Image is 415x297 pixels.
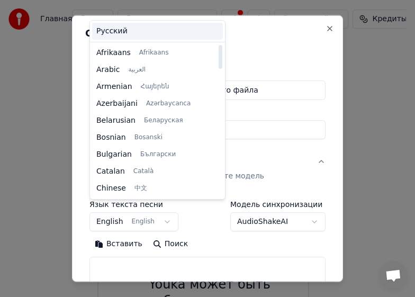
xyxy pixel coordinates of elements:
span: العربية [128,66,146,74]
span: Հայերեն [141,83,169,91]
span: Armenian [96,82,132,92]
span: Afrikaans [96,48,131,58]
span: Catalan [96,166,125,177]
span: Arabic [96,65,120,75]
span: Bosnian [96,132,126,143]
span: Belarusian [96,115,136,126]
span: Afrikaans [139,49,169,57]
span: Chinese [96,183,126,194]
span: Български [140,150,176,159]
span: Беларуская [144,116,183,125]
span: Català [133,167,154,176]
span: Bosanski [134,133,163,142]
span: Azərbaycanca [146,100,191,108]
span: 中文 [134,184,147,193]
span: Bulgarian [96,149,132,160]
span: Русский [96,26,128,37]
span: Azerbaijani [96,98,138,109]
